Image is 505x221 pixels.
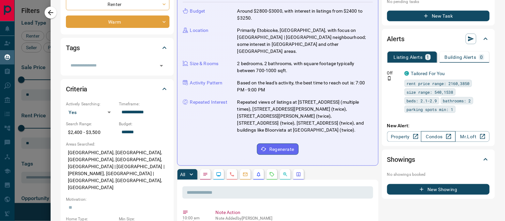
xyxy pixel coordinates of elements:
p: 1 [427,55,429,59]
span: rent price range: 2160,3850 [407,80,470,87]
span: parking spots min: 1 [407,106,453,113]
p: 10:00 am [182,216,206,221]
svg: Lead Browsing Activity [216,172,221,177]
a: Property [387,131,421,142]
p: Actively Searching: [66,101,116,107]
p: Motivation: [66,196,168,202]
p: Repeated Interest [190,99,227,106]
p: Listing Alerts [394,55,423,59]
button: Regenerate [257,144,299,155]
p: New Alert: [387,122,490,129]
p: Size & Rooms [190,60,219,67]
div: Yes [66,107,116,118]
h2: Tags [66,43,80,53]
span: size range: 540,1538 [407,89,453,95]
p: Off [387,70,400,76]
a: Condos [421,131,455,142]
div: Criteria [66,81,168,97]
p: No showings booked [387,171,490,177]
p: Areas Searched: [66,141,168,147]
span: bathrooms: 2 [443,97,471,104]
svg: Agent Actions [296,172,301,177]
svg: Listing Alerts [256,172,261,177]
button: New Task [387,11,490,21]
h2: Showings [387,154,415,165]
svg: Opportunities [283,172,288,177]
span: beds: 2.1-2.9 [407,97,437,104]
p: [GEOGRAPHIC_DATA], [GEOGRAPHIC_DATA], [GEOGRAPHIC_DATA], [GEOGRAPHIC_DATA], [GEOGRAPHIC_DATA] | [... [66,147,168,193]
div: Tags [66,40,168,56]
p: $2,400 - $3,500 [66,127,116,138]
p: Around $2800-$3000, with interest in listings from $2400 to $3250. [237,8,373,22]
p: Search Range: [66,121,116,127]
p: Based on the lead's activity, the best time to reach out is: 7:00 PM - 9:00 PM [237,79,373,93]
p: Budget [190,8,205,15]
div: Alerts [387,31,490,47]
svg: Push Notification Only [387,76,392,81]
div: Showings [387,152,490,167]
a: Tailored For You [411,71,445,76]
svg: Calls [229,172,235,177]
h2: Criteria [66,84,88,94]
a: Mr.Loft [455,131,490,142]
svg: Notes [203,172,208,177]
h2: Alerts [387,34,404,44]
svg: Emails [243,172,248,177]
p: 2 bedrooms, 2 bathrooms, with square footage typically between 700-1000 sqft. [237,60,373,74]
button: New Showing [387,184,490,195]
p: Building Alerts [445,55,476,59]
button: Open [157,61,166,70]
p: Timeframe: [119,101,168,107]
p: Repeated views of listings at [STREET_ADDRESS] (multiple times), [STREET_ADDRESS][PERSON_NAME] (t... [237,99,373,134]
p: All [180,172,185,177]
p: Primarily Etobicoke, [GEOGRAPHIC_DATA], with focus on [GEOGRAPHIC_DATA] | [GEOGRAPHIC_DATA] neigh... [237,27,373,55]
div: condos.ca [404,71,409,76]
p: Activity Pattern [190,79,223,86]
svg: Requests [269,172,275,177]
p: Note Action [216,209,371,216]
p: Budget: [119,121,168,127]
p: 0 [480,55,483,59]
div: Warm [66,16,169,28]
p: Note Added by [PERSON_NAME] [216,216,371,221]
p: Location [190,27,209,34]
